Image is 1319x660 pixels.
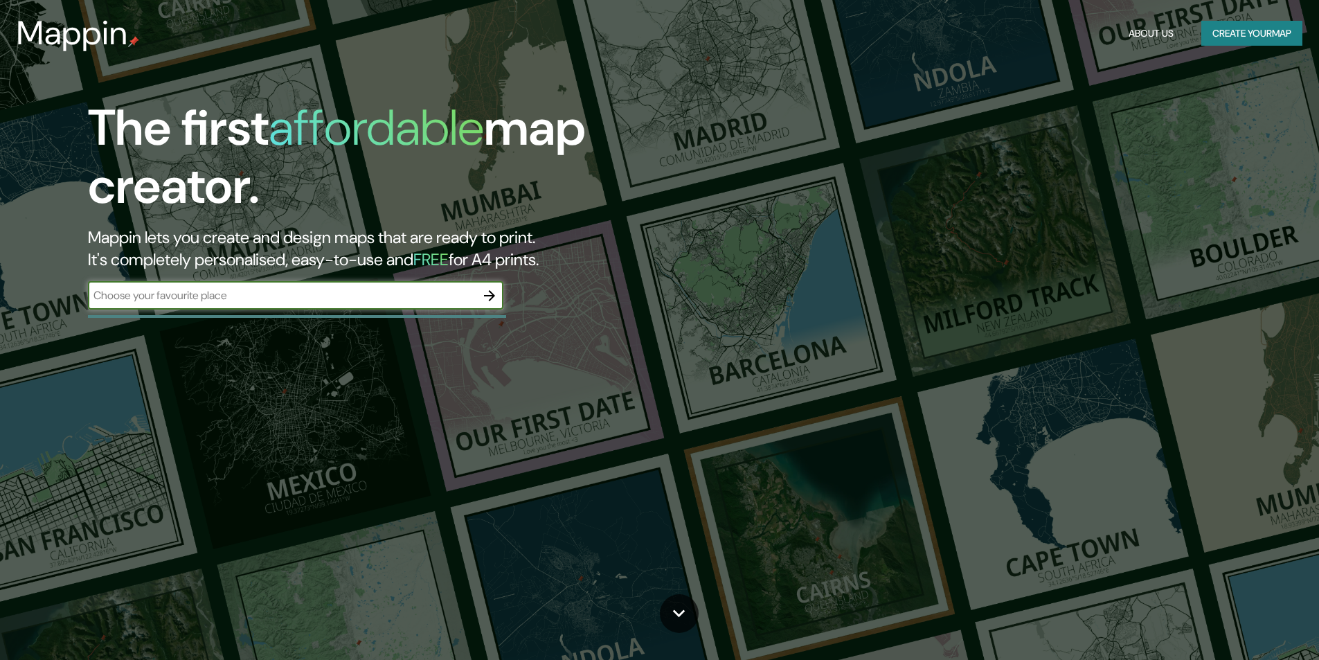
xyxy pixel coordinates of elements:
h1: affordable [269,96,484,160]
h2: Mappin lets you create and design maps that are ready to print. It's completely personalised, eas... [88,226,748,271]
img: mappin-pin [128,36,139,47]
h3: Mappin [17,14,128,53]
input: Choose your favourite place [88,287,476,303]
button: About Us [1123,21,1179,46]
button: Create yourmap [1201,21,1302,46]
h1: The first map creator. [88,99,748,226]
h5: FREE [413,249,449,270]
